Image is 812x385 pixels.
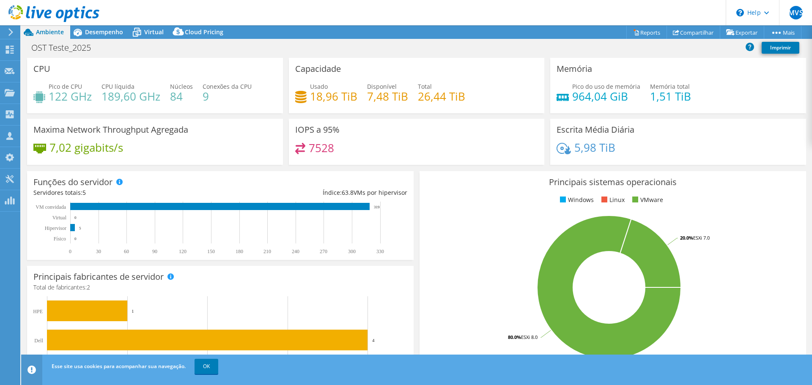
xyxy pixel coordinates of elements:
tspan: ESXi 7.0 [693,235,710,241]
h3: CPU [33,64,50,74]
span: Pico de CPU [49,82,82,90]
h4: 9 [203,92,252,101]
span: Conexões da CPU [203,82,252,90]
span: MVS [789,6,803,19]
text: 30 [96,248,101,254]
h4: 964,04 GiB [572,92,640,101]
text: 180 [236,248,243,254]
li: Windows [558,195,594,205]
span: Núcleos [170,82,193,90]
h3: Maxima Network Throughput Agregada [33,125,188,134]
tspan: 80.0% [508,334,521,340]
h3: Principais sistemas operacionais [426,177,800,187]
h3: IOPS a 95% [295,125,340,134]
span: Total [418,82,432,90]
h1: OST Teste_2025 [27,43,104,52]
text: 4 [372,338,375,343]
text: 60 [124,248,129,254]
h4: 5,98 TiB [574,143,615,152]
span: Pico do uso de memória [572,82,640,90]
span: Usado [310,82,328,90]
text: 300 [348,248,356,254]
a: Imprimir [762,42,799,54]
span: 63.8 [342,188,354,197]
span: 2 [87,283,90,291]
text: 0 [69,248,71,254]
li: VMware [630,195,663,205]
span: Desempenho [85,28,123,36]
h4: 84 [170,92,193,101]
h4: 7,48 TiB [367,92,408,101]
h4: 122 GHz [49,92,92,101]
h4: 1,51 TiB [650,92,691,101]
h3: Capacidade [295,64,341,74]
text: Dell [34,338,43,344]
text: VM convidada [36,204,66,210]
span: Disponível [367,82,397,90]
text: 319 [374,205,380,209]
text: Hipervisor [45,225,66,231]
text: 90 [152,248,157,254]
a: Mais [764,26,801,39]
text: 1 [132,309,134,314]
span: Virtual [144,28,164,36]
li: Linux [599,195,625,205]
span: CPU líquida [101,82,134,90]
text: 270 [320,248,327,254]
span: Ambiente [36,28,64,36]
tspan: Físico [54,236,66,242]
text: 210 [263,248,271,254]
text: 0 [74,216,77,220]
div: Servidores totais: [33,188,220,197]
h4: 7528 [309,143,334,153]
h3: Principais fabricantes de servidor [33,272,164,281]
tspan: ESXi 8.0 [521,334,538,340]
span: Memória total [650,82,690,90]
h4: 18,96 TiB [310,92,357,101]
a: Compartilhar [667,26,720,39]
a: Exportar [720,26,764,39]
text: 5 [79,226,81,230]
a: OK [195,359,218,374]
h4: 189,60 GHz [101,92,160,101]
text: Virtual [52,215,67,221]
span: Cloud Pricing [185,28,223,36]
span: Esse site usa cookies para acompanhar sua navegação. [52,363,186,370]
text: 330 [376,248,384,254]
text: 0 [74,237,77,241]
tspan: 20.0% [680,235,693,241]
h4: Total de fabricantes: [33,283,407,292]
text: 120 [179,248,187,254]
h3: Escrita Média Diária [557,125,634,134]
text: HPE [33,309,43,314]
h4: 26,44 TiB [418,92,465,101]
h4: 7,02 gigabits/s [49,143,123,152]
span: 5 [82,188,86,197]
text: 150 [207,248,215,254]
svg: \n [736,9,744,16]
div: Índice: VMs por hipervisor [220,188,407,197]
text: 240 [292,248,299,254]
h3: Funções do servidor [33,177,112,187]
a: Reports [626,26,667,39]
h3: Memória [557,64,592,74]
